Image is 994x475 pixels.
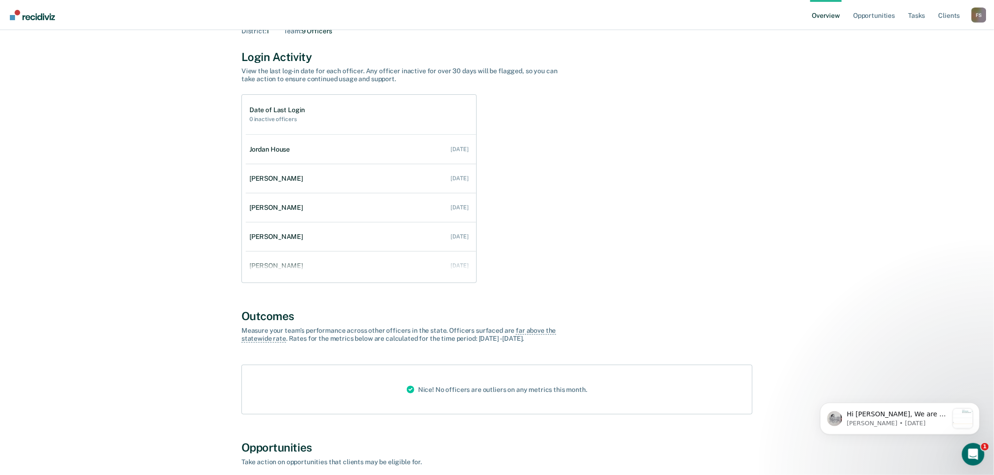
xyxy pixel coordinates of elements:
div: Outcomes [241,309,753,323]
div: Login Activity [241,50,753,64]
iframe: Intercom live chat [962,443,985,466]
div: View the last log-in date for each officer. Any officer inactive for over 30 days will be flagged... [241,67,570,83]
a: [PERSON_NAME] [DATE] [246,253,476,279]
div: [DATE] [451,175,469,182]
div: F S [971,8,986,23]
img: Recidiviz [10,10,55,20]
div: [DATE] [451,233,469,240]
div: Measure your team’s performance across other officer s in the state. Officer s surfaced are . Rat... [241,327,570,343]
div: [PERSON_NAME] [249,262,307,270]
a: [PERSON_NAME] [DATE] [246,194,476,221]
a: Jordan House [DATE] [246,136,476,163]
div: [DATE] [451,204,469,211]
span: Team : [284,27,302,35]
div: Nice! No officers are outliers on any metrics this month. [399,365,595,414]
span: 1 [981,443,989,451]
div: [PERSON_NAME] [249,175,307,183]
button: Profile dropdown button [971,8,986,23]
div: [DATE] [451,262,469,269]
div: [PERSON_NAME] [249,233,307,241]
div: [PERSON_NAME] [249,204,307,212]
h1: Date of Last Login [249,106,305,114]
iframe: Intercom notifications message [806,384,994,450]
div: 9 Officers [284,27,333,35]
div: [DATE] [451,146,469,153]
div: Jordan House [249,146,294,153]
div: Opportunities [241,441,753,454]
span: District : [241,27,266,35]
div: Take action on opportunities that clients may be eligible for. [241,458,570,466]
a: [PERSON_NAME] [DATE] [246,165,476,192]
h2: 0 inactive officers [249,116,305,123]
a: [PERSON_NAME] [DATE] [246,223,476,250]
span: far above the statewide rate [241,327,556,343]
div: 1 [241,27,269,35]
